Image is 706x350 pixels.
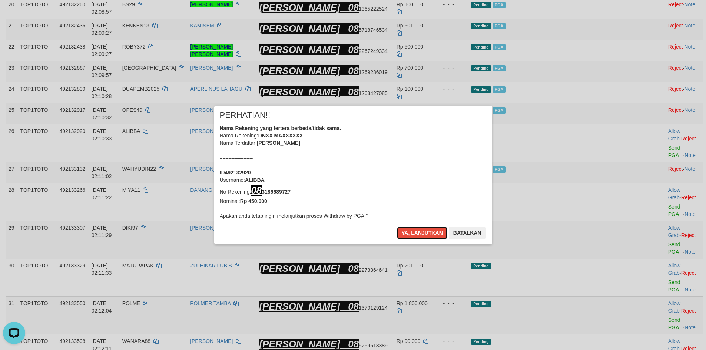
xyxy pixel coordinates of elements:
[251,189,291,195] b: 3186689727
[220,124,487,220] div: Nama Rekening: Nama Terdaftar: =========== ID Username: No Rekening: Nominal: Apakah anda tetap i...
[220,111,271,119] span: PERHATIAN!!
[225,170,251,176] b: 492132920
[397,227,447,239] button: Ya, lanjutkan
[258,133,303,139] b: DNXX MAXXXXXX
[3,3,25,25] button: Open LiveChat chat widget
[251,185,262,196] ah_el_jm_1758778803688: 08
[245,177,265,183] b: ALIBBA
[449,227,486,239] button: Batalkan
[257,140,300,146] b: [PERSON_NAME]
[220,125,341,131] b: Nama Rekening yang tertera berbeda/tidak sama.
[240,198,267,204] b: Rp 450.000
